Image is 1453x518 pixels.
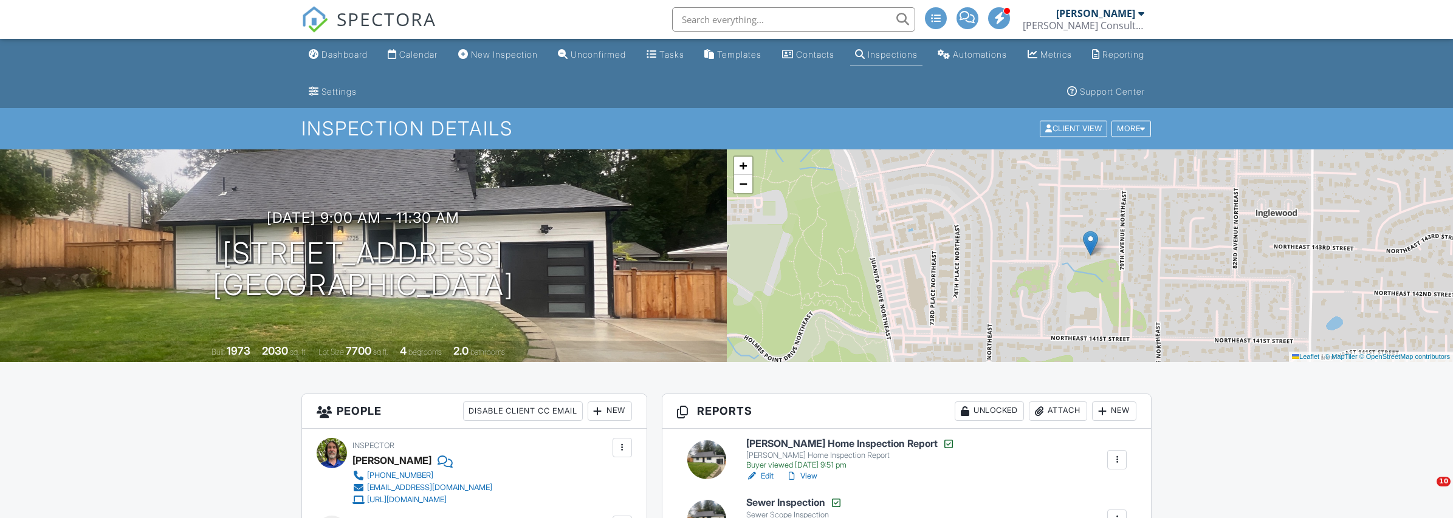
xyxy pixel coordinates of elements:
[304,81,362,103] a: Settings
[571,49,626,60] div: Unconfirmed
[227,344,250,357] div: 1973
[1040,121,1107,137] div: Client View
[471,49,538,60] div: New Inspection
[352,494,492,506] a: [URL][DOMAIN_NAME]
[1039,123,1110,132] a: Client View
[400,344,407,357] div: 4
[659,49,684,60] div: Tasks
[1437,477,1451,486] span: 10
[642,44,689,66] a: Tasks
[1023,19,1144,32] div: RW West Consultants Inc
[346,344,371,357] div: 7700
[301,118,1152,139] h1: Inspection Details
[352,441,394,450] span: Inspector
[588,401,632,421] div: New
[734,157,752,175] a: Zoom in
[304,44,373,66] a: Dashboard
[672,7,915,32] input: Search everything...
[1040,49,1072,60] div: Metrics
[553,44,631,66] a: Unconfirmed
[301,16,436,42] a: SPECTORA
[399,49,438,60] div: Calendar
[453,344,469,357] div: 2.0
[1292,353,1319,360] a: Leaflet
[367,471,433,480] div: [PHONE_NUMBER]
[1321,353,1323,360] span: |
[734,175,752,193] a: Zoom out
[1029,401,1087,421] div: Attach
[796,49,834,60] div: Contacts
[1062,81,1150,103] a: Support Center
[470,347,505,356] span: bathrooms
[746,470,774,482] a: Edit
[408,347,442,356] span: bedrooms
[717,49,761,60] div: Templates
[746,438,955,450] h6: [PERSON_NAME] Home Inspection Report
[1087,44,1149,66] a: Reporting
[367,495,447,505] div: [URL][DOMAIN_NAME]
[1023,44,1077,66] a: Metrics
[1102,49,1144,60] div: Reporting
[850,44,922,66] a: Inspections
[955,401,1024,421] div: Unlocked
[662,394,1152,429] h3: Reports
[290,347,307,356] span: sq. ft.
[1056,7,1135,19] div: [PERSON_NAME]
[211,347,225,356] span: Built
[321,86,357,97] div: Settings
[352,482,492,494] a: [EMAIL_ADDRESS][DOMAIN_NAME]
[1111,121,1151,137] div: More
[786,470,817,482] a: View
[463,401,583,421] div: Disable Client CC Email
[953,49,1007,60] div: Automations
[746,460,955,470] div: Buyer viewed [DATE] 9:51 pm
[1359,353,1450,360] a: © OpenStreetMap contributors
[262,344,288,357] div: 2030
[746,438,955,471] a: [PERSON_NAME] Home Inspection Report [PERSON_NAME] Home Inspection Report Buyer viewed [DATE] 9:5...
[383,44,442,66] a: Calendar
[302,394,647,429] h3: People
[699,44,766,66] a: Templates
[1083,231,1098,256] img: Marker
[1412,477,1441,506] iframe: Intercom live chat
[373,347,388,356] span: sq.ft.
[777,44,839,66] a: Contacts
[301,6,328,33] img: The Best Home Inspection Software - Spectora
[739,176,747,191] span: −
[933,44,1012,66] a: Automations (Advanced)
[352,451,431,469] div: [PERSON_NAME]
[746,497,848,509] h6: Sewer Inspection
[1080,86,1145,97] div: Support Center
[352,469,492,482] a: [PHONE_NUMBER]
[1092,401,1136,421] div: New
[318,347,344,356] span: Lot Size
[337,6,436,32] span: SPECTORA
[453,44,543,66] a: New Inspection
[868,49,918,60] div: Inspections
[746,451,955,460] div: [PERSON_NAME] Home Inspection Report
[267,210,459,226] h3: [DATE] 9:00 am - 11:30 am
[739,158,747,173] span: +
[213,237,514,302] h1: [STREET_ADDRESS] [GEOGRAPHIC_DATA]
[1325,353,1358,360] a: © MapTiler
[367,483,492,492] div: [EMAIL_ADDRESS][DOMAIN_NAME]
[321,49,368,60] div: Dashboard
